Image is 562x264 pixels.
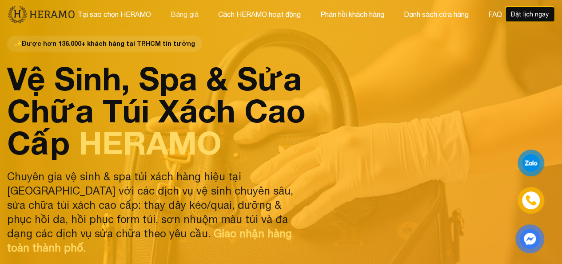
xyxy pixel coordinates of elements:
[215,8,303,20] button: Cách HERAMO hoạt động
[79,123,222,162] span: HERAMO
[168,8,201,20] button: Bảng giá
[525,195,537,206] img: phone-icon
[7,169,306,255] p: Chuyên gia vệ sinh & spa túi xách hàng hiệu tại [GEOGRAPHIC_DATA] với các dịch vụ vệ sinh chuyên ...
[401,8,471,20] button: Danh sách cửa hàng
[14,39,22,48] span: star
[7,36,202,52] span: Được hơn 136.000+ khách hàng tại TP.HCM tin tưởng
[7,62,306,158] h1: Vệ Sinh, Spa & Sửa Chữa Túi Xách Cao Cấp
[505,6,555,22] button: Đặt lịch ngay
[75,8,154,20] button: Tại sao chọn HERAMO
[486,8,505,20] button: FAQ
[318,8,387,20] button: Phản hồi khách hàng
[7,5,75,24] img: new-logo.3f60348b.png
[518,188,543,212] a: phone-icon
